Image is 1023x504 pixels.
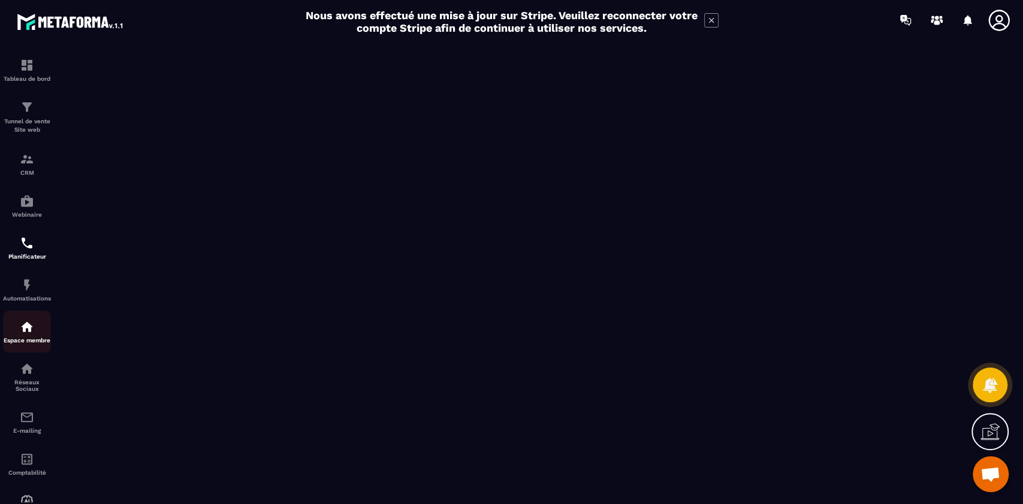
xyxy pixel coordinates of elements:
[305,9,698,34] h2: Nous avons effectué une mise à jour sur Stripe. Veuillez reconnecter votre compte Stripe afin de ...
[20,194,34,208] img: automations
[3,469,51,476] p: Comptabilité
[3,211,51,218] p: Webinaire
[3,401,51,443] a: emailemailE-mailing
[3,379,51,392] p: Réseaux Sociaux
[3,443,51,485] a: accountantaccountantComptabilité
[3,143,51,185] a: formationformationCRM
[3,269,51,311] a: automationsautomationsAutomatisations
[20,152,34,166] img: formation
[3,337,51,344] p: Espace membre
[3,353,51,401] a: social-networksocial-networkRéseaux Sociaux
[20,278,34,292] img: automations
[20,320,34,334] img: automations
[20,236,34,250] img: scheduler
[20,410,34,424] img: email
[3,185,51,227] a: automationsautomationsWebinaire
[3,311,51,353] a: automationsautomationsEspace membre
[3,117,51,134] p: Tunnel de vente Site web
[20,100,34,114] img: formation
[3,169,51,176] p: CRM
[3,227,51,269] a: schedulerschedulerPlanificateur
[973,456,1009,492] div: Ouvrir le chat
[3,295,51,302] p: Automatisations
[3,49,51,91] a: formationformationTableau de bord
[17,11,125,32] img: logo
[20,362,34,376] img: social-network
[20,452,34,466] img: accountant
[3,253,51,260] p: Planificateur
[3,91,51,143] a: formationformationTunnel de vente Site web
[20,58,34,72] img: formation
[3,75,51,82] p: Tableau de bord
[3,427,51,434] p: E-mailing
